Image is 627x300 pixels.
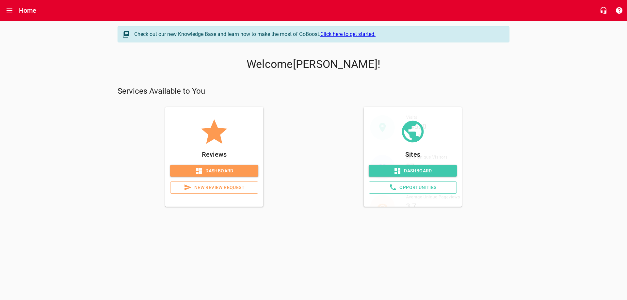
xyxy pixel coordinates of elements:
[170,165,258,177] a: Dashboard
[134,30,503,38] div: Check out our new Knowledge Base and learn how to make the most of GoBoost.
[2,3,17,18] button: Open drawer
[170,182,258,194] a: New Review Request
[369,149,457,160] p: Sites
[369,182,457,194] a: Opportunities
[374,167,452,175] span: Dashboard
[170,149,258,160] p: Reviews
[611,3,627,18] button: Support Portal
[374,183,451,192] span: Opportunities
[19,5,37,16] h6: Home
[176,183,253,192] span: New Review Request
[118,58,509,71] p: Welcome [PERSON_NAME] !
[320,31,376,37] a: Click here to get started.
[118,86,509,97] p: Services Available to You
[596,3,611,18] button: Live Chat
[369,165,457,177] a: Dashboard
[175,167,253,175] span: Dashboard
